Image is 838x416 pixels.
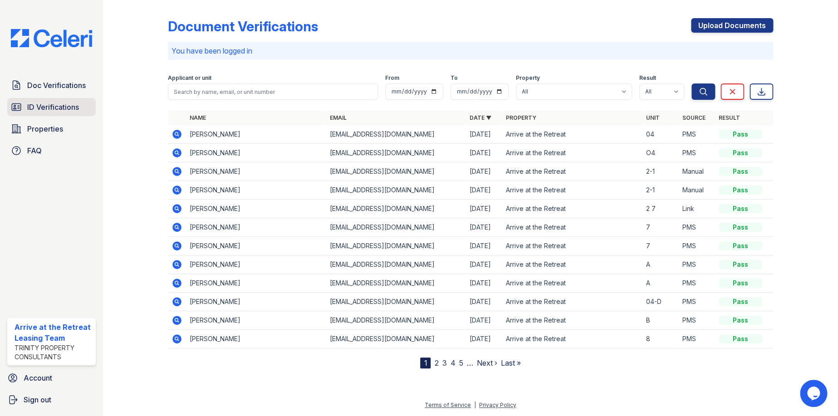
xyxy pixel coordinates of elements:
input: Search by name, email, or unit number [168,83,378,100]
td: 04 [642,125,679,144]
td: [PERSON_NAME] [186,181,326,200]
td: Manual [679,181,715,200]
td: Arrive at the Retreat [502,330,642,348]
span: Account [24,372,52,383]
div: Pass [719,186,762,195]
a: Date ▼ [470,114,491,121]
td: Arrive at the Retreat [502,311,642,330]
td: [EMAIL_ADDRESS][DOMAIN_NAME] [326,125,466,144]
td: [EMAIL_ADDRESS][DOMAIN_NAME] [326,330,466,348]
div: Pass [719,130,762,139]
td: [PERSON_NAME] [186,255,326,274]
td: A [642,274,679,293]
span: … [466,357,473,368]
td: [DATE] [466,311,502,330]
td: [EMAIL_ADDRESS][DOMAIN_NAME] [326,162,466,181]
div: Pass [719,204,762,213]
td: Arrive at the Retreat [502,218,642,237]
span: Properties [27,123,63,134]
td: Arrive at the Retreat [502,162,642,181]
td: 2 7 [642,200,679,218]
div: Pass [719,167,762,176]
td: [DATE] [466,330,502,348]
a: 4 [450,358,455,367]
td: [EMAIL_ADDRESS][DOMAIN_NAME] [326,144,466,162]
td: [EMAIL_ADDRESS][DOMAIN_NAME] [326,200,466,218]
div: Pass [719,316,762,325]
div: Pass [719,148,762,157]
td: PMS [679,293,715,311]
a: FAQ [7,142,96,160]
td: Arrive at the Retreat [502,255,642,274]
td: [DATE] [466,293,502,311]
td: [DATE] [466,144,502,162]
div: | [474,401,476,408]
td: 2-1 [642,181,679,200]
td: Arrive at the Retreat [502,237,642,255]
span: FAQ [27,145,42,156]
label: To [451,74,458,82]
td: [EMAIL_ADDRESS][DOMAIN_NAME] [326,274,466,293]
td: B [642,311,679,330]
a: Name [190,114,206,121]
a: 2 [434,358,438,367]
td: [PERSON_NAME] [186,200,326,218]
a: Email [329,114,346,121]
a: Unit [646,114,660,121]
td: PMS [679,274,715,293]
img: CE_Logo_Blue-a8612792a0a2168367f1c8372b55b34899dd931a85d93a1a3d3e32e68fde9ad4.png [4,29,99,47]
div: Pass [719,223,762,232]
td: PMS [679,125,715,144]
td: [EMAIL_ADDRESS][DOMAIN_NAME] [326,255,466,274]
td: [PERSON_NAME] [186,330,326,348]
td: [PERSON_NAME] [186,237,326,255]
div: Pass [719,260,762,269]
td: [DATE] [466,125,502,144]
p: You have been logged in [172,45,769,56]
td: 8 [642,330,679,348]
label: Result [639,74,656,82]
a: Sign out [4,391,99,409]
td: 7 [642,218,679,237]
td: Arrive at the Retreat [502,293,642,311]
div: Document Verifications [168,18,318,34]
div: Arrive at the Retreat Leasing Team [15,322,92,343]
a: ID Verifications [7,98,96,116]
td: [DATE] [466,162,502,181]
td: [PERSON_NAME] [186,311,326,330]
div: Pass [719,279,762,288]
td: Manual [679,162,715,181]
a: Terms of Service [425,401,471,408]
a: Properties [7,120,96,138]
a: 3 [442,358,446,367]
td: [DATE] [466,181,502,200]
td: Arrive at the Retreat [502,144,642,162]
a: Upload Documents [691,18,773,33]
td: Arrive at the Retreat [502,181,642,200]
td: [DATE] [466,200,502,218]
td: PMS [679,237,715,255]
td: Arrive at the Retreat [502,274,642,293]
td: 2-1 [642,162,679,181]
td: [EMAIL_ADDRESS][DOMAIN_NAME] [326,218,466,237]
td: O4 [642,144,679,162]
span: ID Verifications [27,102,79,113]
td: [PERSON_NAME] [186,125,326,144]
div: Pass [719,241,762,250]
div: Pass [719,334,762,343]
td: [PERSON_NAME] [186,293,326,311]
label: From [385,74,399,82]
td: [PERSON_NAME] [186,218,326,237]
a: Account [4,369,99,387]
span: Sign out [24,394,51,405]
td: PMS [679,144,715,162]
a: Source [682,114,706,121]
a: Property [506,114,536,121]
td: [DATE] [466,218,502,237]
span: Doc Verifications [27,80,86,91]
td: [PERSON_NAME] [186,274,326,293]
td: [PERSON_NAME] [186,162,326,181]
td: Arrive at the Retreat [502,125,642,144]
a: Next › [476,358,497,367]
